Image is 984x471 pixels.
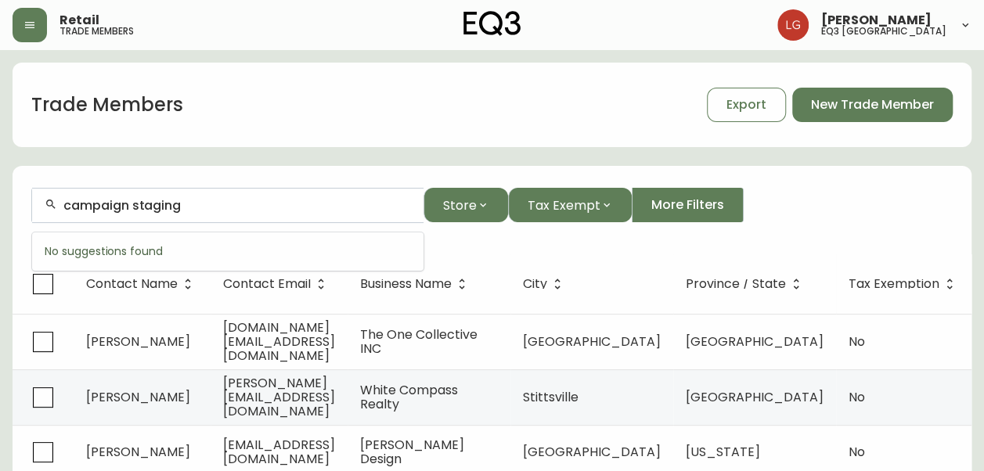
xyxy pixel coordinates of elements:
[59,27,134,36] h5: trade members
[821,27,946,36] h5: eq3 [GEOGRAPHIC_DATA]
[59,14,99,27] span: Retail
[849,277,960,291] span: Tax Exemption
[360,279,452,289] span: Business Name
[523,279,547,289] span: City
[463,11,521,36] img: logo
[821,14,932,27] span: [PERSON_NAME]
[86,333,190,351] span: [PERSON_NAME]
[223,318,335,365] span: [DOMAIN_NAME][EMAIL_ADDRESS][DOMAIN_NAME]
[686,388,824,406] span: [GEOGRAPHIC_DATA]
[508,188,632,222] button: Tax Exempt
[686,279,786,289] span: Province / State
[443,196,477,215] span: Store
[528,196,600,215] span: Tax Exempt
[792,88,953,122] button: New Trade Member
[523,388,579,406] span: Stittsville
[223,277,331,291] span: Contact Email
[726,96,766,113] span: Export
[811,96,934,113] span: New Trade Member
[686,277,806,291] span: Province / State
[777,9,809,41] img: da6fc1c196b8cb7038979a7df6c040e1
[686,443,760,461] span: [US_STATE]
[849,333,865,351] span: No
[86,279,178,289] span: Contact Name
[632,188,744,222] button: More Filters
[849,279,939,289] span: Tax Exemption
[360,325,478,358] span: The One Collective INC
[523,333,661,351] span: [GEOGRAPHIC_DATA]
[360,381,458,413] span: White Compass Realty
[223,436,335,468] span: [EMAIL_ADDRESS][DOMAIN_NAME]
[849,388,865,406] span: No
[360,277,472,291] span: Business Name
[32,232,424,271] div: No suggestions found
[523,443,661,461] span: [GEOGRAPHIC_DATA]
[63,198,411,213] input: Search
[523,277,568,291] span: City
[31,92,183,118] h1: Trade Members
[707,88,786,122] button: Export
[686,333,824,351] span: [GEOGRAPHIC_DATA]
[86,277,198,291] span: Contact Name
[86,443,190,461] span: [PERSON_NAME]
[223,279,311,289] span: Contact Email
[86,388,190,406] span: [PERSON_NAME]
[223,374,335,420] span: [PERSON_NAME][EMAIL_ADDRESS][DOMAIN_NAME]
[360,436,464,468] span: [PERSON_NAME] Design
[424,188,508,222] button: Store
[849,443,865,461] span: No
[651,196,724,214] span: More Filters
